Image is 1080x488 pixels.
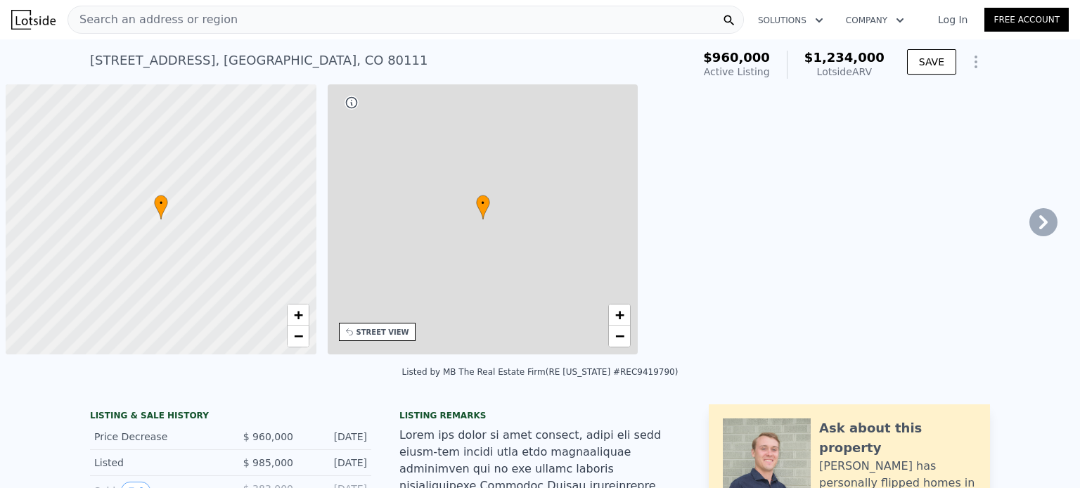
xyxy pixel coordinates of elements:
[154,195,168,219] div: •
[154,197,168,210] span: •
[399,410,681,421] div: Listing remarks
[476,195,490,219] div: •
[304,456,367,470] div: [DATE]
[356,327,409,338] div: STREET VIEW
[835,8,915,33] button: Company
[747,8,835,33] button: Solutions
[907,49,956,75] button: SAVE
[609,304,630,326] a: Zoom in
[288,326,309,347] a: Zoom out
[11,10,56,30] img: Lotside
[293,327,302,345] span: −
[402,367,679,377] div: Listed by MB The Real Estate Firm (RE [US_STATE] #REC9419790)
[243,431,293,442] span: $ 960,000
[921,13,984,27] a: Log In
[819,418,976,458] div: Ask about this property
[94,430,219,444] div: Price Decrease
[68,11,238,28] span: Search an address or region
[243,457,293,468] span: $ 985,000
[94,456,219,470] div: Listed
[90,410,371,424] div: LISTING & SALE HISTORY
[804,65,885,79] div: Lotside ARV
[288,304,309,326] a: Zoom in
[804,50,885,65] span: $1,234,000
[615,306,624,323] span: +
[704,66,770,77] span: Active Listing
[304,430,367,444] div: [DATE]
[90,51,427,70] div: [STREET_ADDRESS] , [GEOGRAPHIC_DATA] , CO 80111
[609,326,630,347] a: Zoom out
[615,327,624,345] span: −
[703,50,770,65] span: $960,000
[476,197,490,210] span: •
[293,306,302,323] span: +
[962,48,990,76] button: Show Options
[984,8,1069,32] a: Free Account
